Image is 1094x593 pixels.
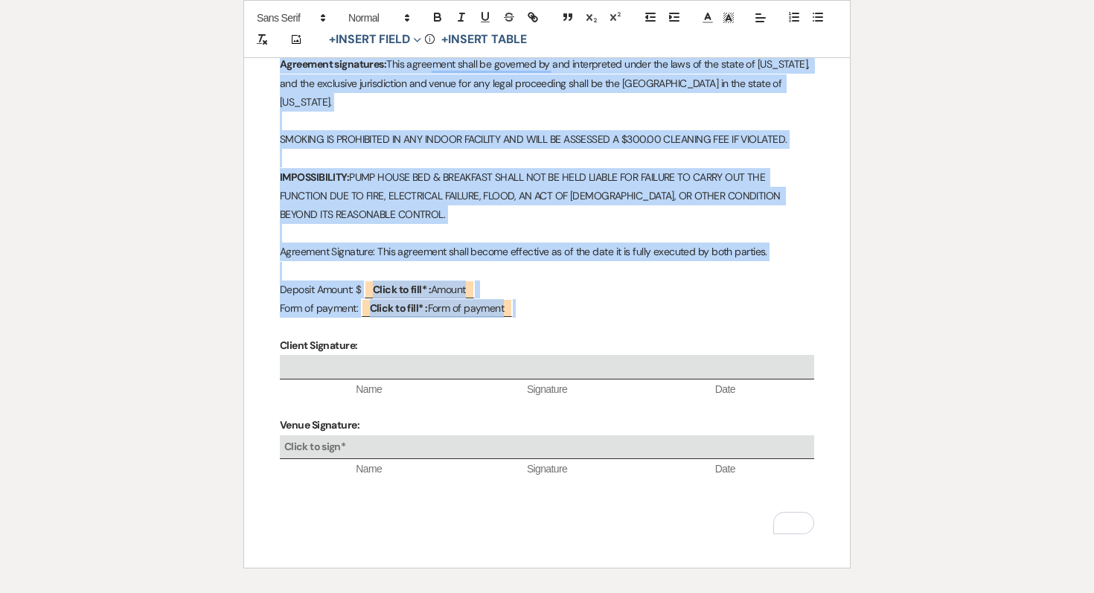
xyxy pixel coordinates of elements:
[361,298,514,317] span: Form of payment
[280,281,814,299] p: Deposit Amount: $
[329,34,336,46] span: +
[718,9,739,27] span: Text Background Color
[458,462,636,477] span: Signature
[373,283,431,296] b: Click to fill* :
[284,440,345,453] b: Click to sign*
[750,9,771,27] span: Alignment
[324,31,426,49] button: Insert Field
[280,339,357,352] strong: Client Signature:
[280,130,814,149] p: SMOKING IS PROHIBITED IN ANY INDOOR FACILITY AND WILL BE ASSESSED A $300.00 CLEANING FEE IF VIOLA...
[280,299,814,318] p: Form of payment:
[364,280,475,298] span: Amount
[280,462,458,477] span: Name
[441,34,448,46] span: +
[280,168,814,225] p: PUMP HOUSE BED & BREAKFAST SHALL NOT BE HELD LIABLE FOR FAILURE TO CARRY OUT THE FUNCTION DUE TO ...
[280,382,458,397] span: Name
[636,382,814,397] span: Date
[370,301,428,315] b: Click to fill* :
[280,170,349,184] strong: IMPOSSIBILITY:
[280,243,814,261] p: Agreement Signature: This agreement shall become effective as of the date it is fully executed by...
[342,9,415,27] span: Header Formats
[280,55,814,112] p: This agreement shall be governed by and interpreted under the laws of the state of [US_STATE], an...
[458,382,636,397] span: Signature
[636,462,814,477] span: Date
[280,418,359,432] strong: Venue Signature:
[436,31,532,49] button: +Insert Table
[697,9,718,27] span: Text Color
[280,57,386,71] strong: Agreement signatures:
